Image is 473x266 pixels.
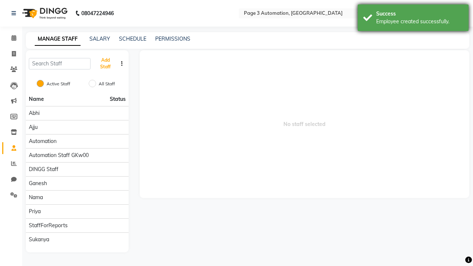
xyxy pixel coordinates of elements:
img: logo [19,3,69,24]
a: PERMISSIONS [155,35,190,42]
div: Success [376,10,463,18]
span: Priya [29,208,41,215]
b: 08047224946 [81,3,114,24]
span: Status [110,95,126,103]
a: SALARY [89,35,110,42]
span: StaffForReports [29,222,68,229]
span: Automation [29,137,57,145]
button: Add Staff [93,54,118,73]
span: Sukanya [29,236,49,243]
div: Employee created successfully. [376,18,463,25]
span: Ganesh [29,180,47,187]
input: Search Staff [29,58,91,69]
span: No staff selected [140,50,470,198]
span: DINGG Staff [29,166,58,173]
label: Active Staff [47,81,70,87]
a: MANAGE STAFF [35,33,81,46]
span: Abhi [29,109,40,117]
label: All Staff [99,81,115,87]
span: Ajju [29,123,38,131]
span: Automation Staff gKw00 [29,151,89,159]
span: Name [29,96,44,102]
a: SCHEDULE [119,35,146,42]
span: Nama [29,194,43,201]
